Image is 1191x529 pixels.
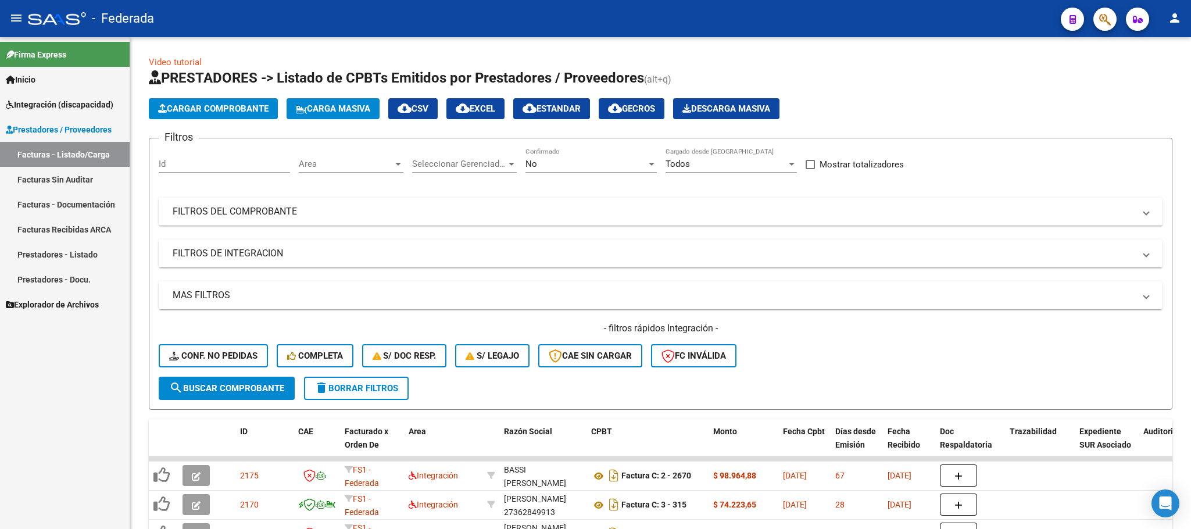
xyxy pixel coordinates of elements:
[888,500,911,509] span: [DATE]
[169,351,257,361] span: Conf. no pedidas
[713,471,756,480] strong: $ 98.964,88
[345,494,379,517] span: FS1 - Federada
[314,383,398,394] span: Borrar Filtros
[304,377,409,400] button: Borrar Filtros
[240,427,248,436] span: ID
[820,158,904,171] span: Mostrar totalizadores
[235,419,294,470] datatable-header-cell: ID
[504,427,552,436] span: Razón Social
[606,495,621,514] i: Descargar documento
[6,123,112,136] span: Prestadores / Proveedores
[456,103,495,114] span: EXCEL
[591,427,612,436] span: CPBT
[345,465,379,488] span: FS1 - Federada
[778,419,831,470] datatable-header-cell: Fecha Cpbt
[499,419,586,470] datatable-header-cell: Razón Social
[173,205,1135,218] mat-panel-title: FILTROS DEL COMPROBANTE
[713,500,756,509] strong: $ 74.223,65
[456,101,470,115] mat-icon: cloud_download
[340,419,404,470] datatable-header-cell: Facturado x Orden De
[709,419,778,470] datatable-header-cell: Monto
[298,427,313,436] span: CAE
[409,471,458,480] span: Integración
[409,500,458,509] span: Integración
[296,103,370,114] span: Carga Masiva
[888,427,920,449] span: Fecha Recibido
[409,427,426,436] span: Area
[149,70,644,86] span: PRESTADORES -> Listado de CPBTs Emitidos por Prestadores / Proveedores
[446,98,505,119] button: EXCEL
[6,73,35,86] span: Inicio
[294,419,340,470] datatable-header-cell: CAE
[599,98,664,119] button: Gecros
[287,351,343,361] span: Completa
[883,419,935,470] datatable-header-cell: Fecha Recibido
[608,103,655,114] span: Gecros
[6,48,66,61] span: Firma Express
[504,492,566,506] div: [PERSON_NAME]
[673,98,779,119] button: Descarga Masiva
[158,103,269,114] span: Cargar Comprobante
[173,289,1135,302] mat-panel-title: MAS FILTROS
[169,383,284,394] span: Buscar Comprobante
[159,344,268,367] button: Conf. no pedidas
[586,419,709,470] datatable-header-cell: CPBT
[831,419,883,470] datatable-header-cell: Días desde Emisión
[504,463,582,488] div: 27244075563
[173,247,1135,260] mat-panel-title: FILTROS DE INTEGRACION
[398,101,412,115] mat-icon: cloud_download
[6,298,99,311] span: Explorador de Archivos
[345,427,388,449] span: Facturado x Orden De
[608,101,622,115] mat-icon: cloud_download
[159,322,1163,335] h4: - filtros rápidos Integración -
[621,501,686,510] strong: Factura C: 3 - 315
[149,57,202,67] a: Video tutorial
[523,103,581,114] span: Estandar
[92,6,154,31] span: - Federada
[149,98,278,119] button: Cargar Comprobante
[159,377,295,400] button: Buscar Comprobante
[523,101,537,115] mat-icon: cloud_download
[412,159,506,169] span: Seleccionar Gerenciador
[835,500,845,509] span: 28
[504,492,582,517] div: 27362849913
[1079,427,1131,449] span: Expediente SUR Asociado
[783,500,807,509] span: [DATE]
[6,98,113,111] span: Integración (discapacidad)
[513,98,590,119] button: Estandar
[651,344,736,367] button: FC Inválida
[1168,11,1182,25] mat-icon: person
[277,344,353,367] button: Completa
[666,159,690,169] span: Todos
[713,427,737,436] span: Monto
[169,381,183,395] mat-icon: search
[538,344,642,367] button: CAE SIN CARGAR
[549,351,632,361] span: CAE SIN CARGAR
[783,471,807,480] span: [DATE]
[398,103,428,114] span: CSV
[159,129,199,145] h3: Filtros
[673,98,779,119] app-download-masive: Descarga masiva de comprobantes (adjuntos)
[1010,427,1057,436] span: Trazabilidad
[240,471,259,480] span: 2175
[644,74,671,85] span: (alt+q)
[466,351,519,361] span: S/ legajo
[240,500,259,509] span: 2170
[661,351,726,361] span: FC Inválida
[299,159,393,169] span: Area
[783,427,825,436] span: Fecha Cpbt
[9,11,23,25] mat-icon: menu
[888,471,911,480] span: [DATE]
[373,351,437,361] span: S/ Doc Resp.
[314,381,328,395] mat-icon: delete
[159,198,1163,226] mat-expansion-panel-header: FILTROS DEL COMPROBANTE
[1075,419,1139,470] datatable-header-cell: Expediente SUR Asociado
[455,344,530,367] button: S/ legajo
[682,103,770,114] span: Descarga Masiva
[287,98,380,119] button: Carga Masiva
[1151,489,1179,517] div: Open Intercom Messenger
[606,466,621,485] i: Descargar documento
[159,240,1163,267] mat-expansion-panel-header: FILTROS DE INTEGRACION
[835,471,845,480] span: 67
[362,344,447,367] button: S/ Doc Resp.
